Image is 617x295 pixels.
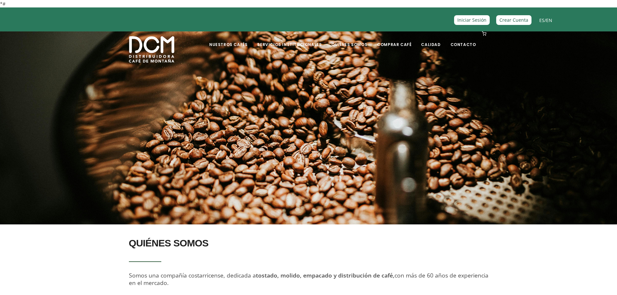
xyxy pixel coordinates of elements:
[539,17,544,23] a: ES
[205,32,251,47] a: Nuestros Cafés
[256,271,394,279] strong: tostado, molido, empacado y distribución de café,
[373,32,415,47] a: Comprar Café
[417,32,444,47] a: Calidad
[253,32,326,47] a: Servicios Institucionales
[129,271,488,287] span: Somos una compañía costarricense, dedicada a con más de 60 años de experiencia en el mercado.
[327,32,371,47] a: Quiénes Somos
[447,32,480,47] a: Contacto
[454,15,490,25] a: Iniciar Sesión
[546,17,552,23] a: EN
[496,15,531,25] a: Crear Cuenta
[129,234,488,252] h2: QUIÉNES SOMOS
[539,17,552,24] span: /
